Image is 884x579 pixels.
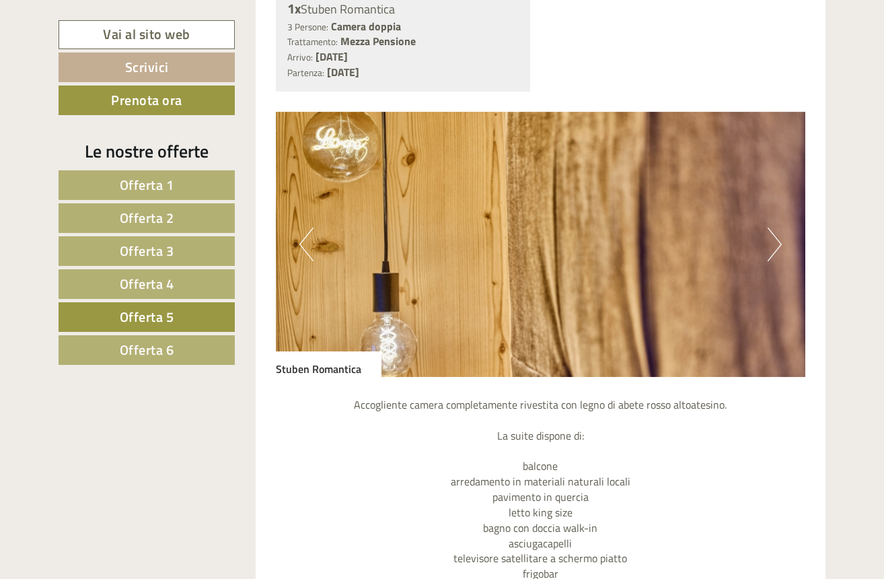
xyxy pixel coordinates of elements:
button: Previous [299,228,314,261]
span: Offerta 2 [120,207,174,228]
b: Mezza Pensione [340,33,416,49]
b: Camera doppia [331,18,401,34]
img: image [276,112,806,377]
a: Prenota ora [59,86,235,115]
b: [DATE] [316,48,348,65]
button: Next [768,228,782,261]
span: Offerta 6 [120,339,174,360]
small: Arrivo: [287,50,313,64]
span: Offerta 5 [120,306,174,327]
small: Trattamento: [287,35,338,48]
small: Partenza: [287,66,324,79]
div: Stuben Romantica [276,351,381,377]
a: Vai al sito web [59,20,235,49]
span: Offerta 3 [120,240,174,261]
b: [DATE] [327,64,359,80]
small: 3 Persone: [287,20,328,34]
span: Offerta 1 [120,174,174,195]
span: Offerta 4 [120,273,174,294]
a: Scrivici [59,53,235,82]
div: Le nostre offerte [59,139,235,164]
